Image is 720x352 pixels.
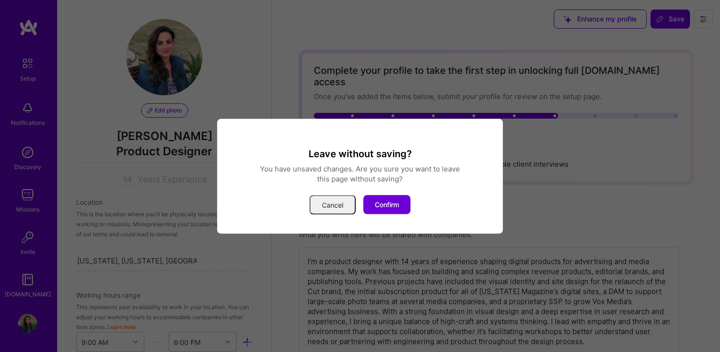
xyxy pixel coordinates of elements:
div: this page without saving? [229,173,491,183]
div: You have unsaved changes. Are you sure you want to leave [229,163,491,173]
h3: Leave without saving? [229,147,491,160]
button: Confirm [363,195,410,214]
button: Cancel [310,195,356,214]
div: modal [217,119,503,233]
